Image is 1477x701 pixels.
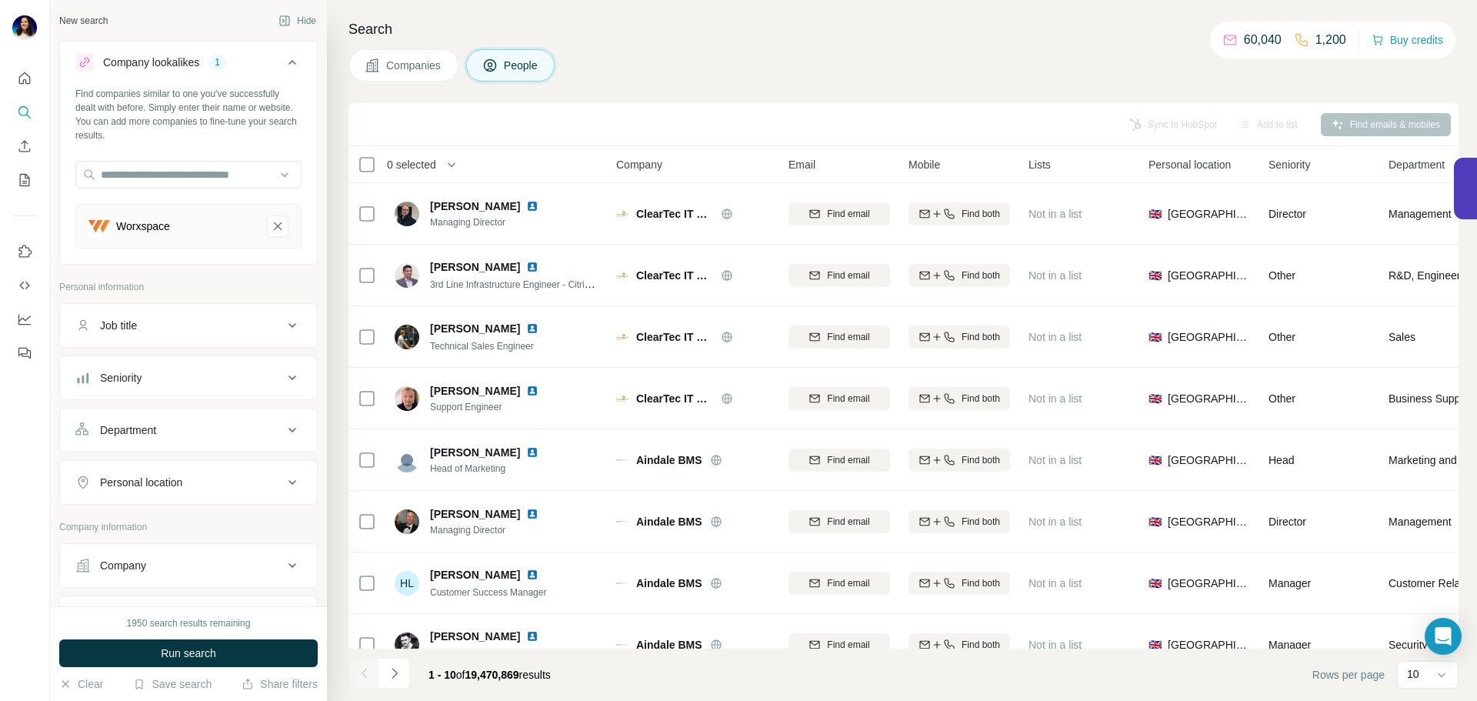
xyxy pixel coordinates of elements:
span: [GEOGRAPHIC_DATA] [1168,452,1250,468]
p: 60,040 [1244,31,1282,49]
button: Find email [789,202,890,225]
span: Company [616,157,662,172]
span: [PERSON_NAME] [430,567,520,582]
div: Seniority [100,370,142,386]
span: Director [1269,516,1306,528]
span: [GEOGRAPHIC_DATA] [1168,514,1250,529]
h4: Search [348,18,1459,40]
span: Not in a list [1029,454,1082,466]
span: Head [1269,454,1294,466]
img: Logo of ClearTec IT Group [616,392,628,405]
button: Find both [909,572,1010,595]
button: Feedback [12,339,37,367]
span: Managing Director [430,215,557,229]
div: 1950 search results remaining [127,616,251,630]
span: [PERSON_NAME] [430,506,520,522]
img: Avatar [395,448,419,472]
img: Avatar [395,509,419,534]
span: [PERSON_NAME] [430,383,520,399]
button: Dashboard [12,305,37,333]
span: 19,470,869 [465,669,519,681]
p: 1,200 [1315,31,1346,49]
button: Find email [789,633,890,656]
span: Mobile [909,157,940,172]
span: Head of Marketing [430,462,557,476]
div: Open Intercom Messenger [1425,618,1462,655]
span: Managing Director [430,523,557,537]
span: ClearTec IT Group [636,268,713,283]
p: Personal information [59,280,318,294]
div: HL [395,571,419,596]
span: Not in a list [1029,331,1082,343]
button: Find email [789,264,890,287]
img: Logo of ClearTec IT Group [616,208,628,220]
img: Logo of Aindale BMS [616,639,628,651]
span: Find both [962,638,1000,652]
img: Avatar [395,386,419,411]
span: [PERSON_NAME] [430,321,520,336]
span: Other [1269,331,1295,343]
span: 🇬🇧 [1149,206,1162,222]
span: Find both [962,269,1000,282]
span: 🇬🇧 [1149,637,1162,653]
span: Security [1389,637,1428,653]
span: 🇬🇧 [1149,268,1162,283]
button: Find both [909,264,1010,287]
span: Not in a list [1029,208,1082,220]
span: Aindale BMS [636,637,702,653]
span: Support Engineer [430,400,557,414]
button: Share filters [242,676,318,692]
span: Not in a list [1029,577,1082,589]
span: Not in a list [1029,269,1082,282]
button: Company lookalikes1 [60,44,317,87]
div: Company lookalikes [103,55,199,70]
img: LinkedIn logo [526,261,538,273]
span: [GEOGRAPHIC_DATA] [1168,268,1250,283]
span: ClearTec IT Group [636,391,713,406]
span: Management [1389,206,1452,222]
span: Find email [827,207,869,221]
button: Find email [789,449,890,472]
span: Personal location [1149,157,1231,172]
span: Technical Sales Engineer [430,341,534,352]
span: [GEOGRAPHIC_DATA] [1168,206,1250,222]
img: Avatar [395,202,419,226]
span: results [428,669,551,681]
span: Not in a list [1029,639,1082,651]
p: Company information [59,520,318,534]
img: Logo of Aindale BMS [616,454,628,466]
span: [GEOGRAPHIC_DATA] [1168,329,1250,345]
span: Aindale BMS [636,514,702,529]
span: Aindale BMS [636,576,702,591]
span: Rows per page [1312,667,1385,683]
div: Worxspace [116,219,170,234]
button: Department [60,412,317,449]
span: Find email [827,453,869,467]
span: Not in a list [1029,516,1082,528]
button: Seniority [60,359,317,396]
span: Aindale BMS [636,452,702,468]
span: [PERSON_NAME] [430,199,520,214]
span: Find email [827,515,869,529]
span: 🇬🇧 [1149,391,1162,406]
button: Find both [909,387,1010,410]
span: Management [1389,514,1452,529]
button: Run search [59,639,318,667]
button: Find both [909,633,1010,656]
span: Find both [962,576,1000,590]
span: [GEOGRAPHIC_DATA] [1168,637,1250,653]
span: Manager [1269,639,1311,651]
span: [GEOGRAPHIC_DATA] [1168,576,1250,591]
span: Find email [827,269,869,282]
img: Avatar [395,633,419,657]
button: Hide [268,9,327,32]
span: Find both [962,207,1000,221]
span: [GEOGRAPHIC_DATA] [1168,391,1250,406]
p: 10 [1407,666,1419,682]
button: Find both [909,325,1010,349]
span: Find both [962,515,1000,529]
button: Search [12,98,37,126]
span: Department [1389,157,1445,172]
div: Company [100,558,146,573]
button: Find both [909,510,1010,533]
